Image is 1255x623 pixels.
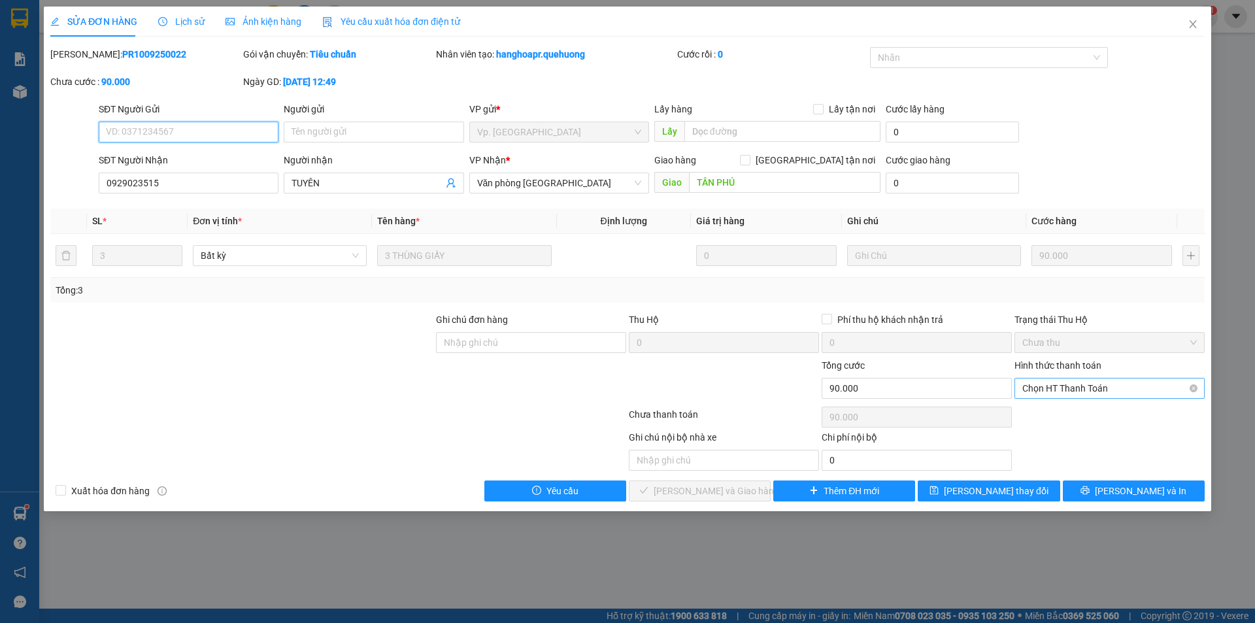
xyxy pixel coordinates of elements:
[847,245,1021,266] input: Ghi Chú
[284,102,463,116] div: Người gửi
[886,155,950,165] label: Cước giao hàng
[918,480,1060,501] button: save[PERSON_NAME] thay đổi
[1175,7,1211,43] button: Close
[629,314,659,325] span: Thu Hộ
[1182,245,1199,266] button: plus
[50,75,241,89] div: Chưa cước :
[1014,360,1101,371] label: Hình thức thanh toán
[750,153,880,167] span: [GEOGRAPHIC_DATA] tận nơi
[1190,384,1197,392] span: close-circle
[689,172,880,193] input: Dọc đường
[886,173,1019,194] input: Cước giao hàng
[283,76,336,87] b: [DATE] 12:49
[243,47,433,61] div: Gói vận chuyển:
[546,484,578,498] span: Yêu cầu
[1031,216,1077,226] span: Cước hàng
[629,480,771,501] button: check[PERSON_NAME] và Giao hàng
[1188,19,1198,29] span: close
[824,102,880,116] span: Lấy tận nơi
[99,153,278,167] div: SĐT Người Nhận
[627,407,820,430] div: Chưa thanh toán
[601,216,647,226] span: Định lượng
[718,49,723,59] b: 0
[243,75,433,89] div: Ngày GD:
[1063,480,1205,501] button: printer[PERSON_NAME] và In
[822,430,1012,450] div: Chi phí nội bộ
[377,216,420,226] span: Tên hàng
[1080,486,1090,496] span: printer
[436,314,508,325] label: Ghi chú đơn hàng
[158,17,167,26] span: clock-circle
[886,122,1019,143] input: Cước lấy hàng
[944,484,1048,498] span: [PERSON_NAME] thay đổi
[158,486,167,496] span: info-circle
[1031,245,1172,266] input: 0
[284,153,463,167] div: Người nhận
[50,47,241,61] div: [PERSON_NAME]:
[101,76,130,87] b: 90.000
[193,216,242,226] span: Đơn vị tính
[822,360,865,371] span: Tổng cước
[886,104,945,114] label: Cước lấy hàng
[654,104,692,114] span: Lấy hàng
[696,245,837,266] input: 0
[654,121,684,142] span: Lấy
[377,245,551,266] input: VD: Bàn, Ghế
[201,246,359,265] span: Bất kỳ
[446,178,456,188] span: user-add
[809,486,818,496] span: plus
[496,49,585,59] b: hanghoapr.quehuong
[436,332,626,353] input: Ghi chú đơn hàng
[50,16,137,27] span: SỬA ĐƠN HÀNG
[1014,312,1205,327] div: Trạng thái Thu Hộ
[92,216,103,226] span: SL
[158,16,205,27] span: Lịch sử
[56,245,76,266] button: delete
[122,49,186,59] b: PR1009250022
[684,121,880,142] input: Dọc đường
[1022,333,1197,352] span: Chưa thu
[629,450,819,471] input: Nhập ghi chú
[842,209,1026,234] th: Ghi chú
[484,480,626,501] button: exclamation-circleYêu cầu
[654,172,689,193] span: Giao
[629,430,819,450] div: Ghi chú nội bộ nhà xe
[469,155,506,165] span: VP Nhận
[469,102,649,116] div: VP gửi
[322,17,333,27] img: icon
[99,102,278,116] div: SĐT Người Gửi
[310,49,356,59] b: Tiêu chuẩn
[66,484,155,498] span: Xuất hóa đơn hàng
[696,216,745,226] span: Giá trị hàng
[322,16,460,27] span: Yêu cầu xuất hóa đơn điện tử
[477,173,641,193] span: Văn phòng Tân Phú
[929,486,939,496] span: save
[832,312,948,327] span: Phí thu hộ khách nhận trả
[824,484,879,498] span: Thêm ĐH mới
[436,47,675,61] div: Nhân viên tạo:
[1095,484,1186,498] span: [PERSON_NAME] và In
[226,16,301,27] span: Ảnh kiện hàng
[654,155,696,165] span: Giao hàng
[773,480,915,501] button: plusThêm ĐH mới
[677,47,867,61] div: Cước rồi :
[477,122,641,142] span: Vp. Phan Rang
[532,486,541,496] span: exclamation-circle
[1022,379,1197,398] span: Chọn HT Thanh Toán
[226,17,235,26] span: picture
[16,84,72,146] b: An Anh Limousine
[50,17,59,26] span: edit
[84,19,125,126] b: Biên nhận gởi hàng hóa
[56,283,484,297] div: Tổng: 3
